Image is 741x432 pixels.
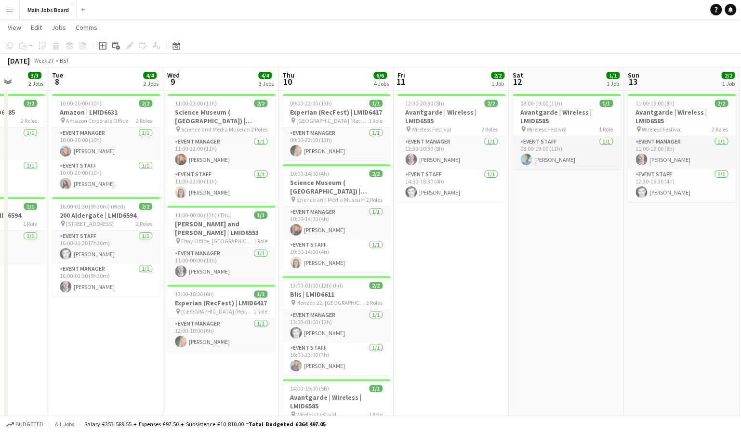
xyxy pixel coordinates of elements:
[52,231,160,263] app-card-role: Event Staff1/116:00-23:30 (7h30m)[PERSON_NAME]
[290,170,329,177] span: 10:00-14:00 (4h)
[139,100,152,107] span: 2/2
[405,100,444,107] span: 12:30-20:30 (8h)
[5,419,45,430] button: Budgeted
[628,169,736,202] app-card-role: Event Staff1/112:30-16:30 (4h)[PERSON_NAME]
[282,276,390,375] app-job-card: 13:00-01:00 (12h) (Fri)2/2Blis | LMID6611 Horizon 22, [GEOGRAPHIC_DATA]2 RolesEvent Manager1/113:...
[66,220,114,227] span: [STREET_ADDRESS]
[411,126,451,133] span: Wireless Festival
[52,71,63,79] span: Tue
[8,56,30,65] div: [DATE]
[397,136,505,169] app-card-role: Event Manager1/112:30-20:30 (8h)[PERSON_NAME]
[635,100,675,107] span: 11:00-19:00 (8h)
[48,21,70,34] a: Jobs
[15,421,43,428] span: Budgeted
[296,411,336,418] span: Wireless Festival
[397,108,505,125] h3: Avantgarde | Wireless | LMID6585
[167,206,275,281] app-job-card: 11:00-00:00 (13h) (Thu)1/1[PERSON_NAME] and [PERSON_NAME] | LMID6553 Ebay Office, [GEOGRAPHIC_DAT...
[513,108,621,125] h3: Avantgarde | Wireless | LMID6585
[369,282,383,289] span: 2/2
[251,126,267,133] span: 2 Roles
[167,136,275,169] app-card-role: Event Manager1/111:00-22:00 (11h)[PERSON_NAME]
[721,72,735,79] span: 2/2
[24,203,37,210] span: 1/1
[24,100,37,107] span: 2/2
[143,72,157,79] span: 4/4
[167,94,275,202] div: 11:00-22:00 (11h)2/2Science Museum ( [GEOGRAPHIC_DATA]) | LMID6615 Science and Media Museum2 Role...
[60,57,69,64] div: BST
[397,94,505,202] div: 12:30-20:30 (8h)2/2Avantgarde | Wireless | LMID6585 Wireless Festival2 RolesEvent Manager1/112:30...
[28,72,41,79] span: 3/3
[27,21,46,34] a: Edit
[72,21,101,34] a: Comms
[167,220,275,237] h3: [PERSON_NAME] and [PERSON_NAME] | LMID6553
[296,299,366,306] span: Horizon 22, [GEOGRAPHIC_DATA]
[259,80,274,87] div: 3 Jobs
[607,80,619,87] div: 1 Job
[167,71,180,79] span: Wed
[484,100,498,107] span: 2/2
[296,196,366,203] span: Science and Media Museum
[32,57,56,64] span: Week 27
[28,80,43,87] div: 2 Jobs
[175,100,217,107] span: 11:00-22:00 (11h)
[51,76,63,87] span: 8
[66,117,128,124] span: Amazon Corporate Office
[76,23,97,32] span: Comms
[397,169,505,202] app-card-role: Event Staff1/114:30-18:30 (4h)[PERSON_NAME]
[31,23,42,32] span: Edit
[527,126,567,133] span: Wireless Festival
[52,94,160,193] app-job-card: 10:00-20:00 (10h)2/2Amazon | LMID6631 Amazon Corporate Office2 RolesEvent Manager1/110:00-20:00 (...
[258,72,272,79] span: 4/4
[175,211,232,219] span: 11:00-00:00 (13h) (Thu)
[296,117,369,124] span: [GEOGRAPHIC_DATA] (RecFest)
[366,299,383,306] span: 2 Roles
[628,94,736,202] div: 11:00-19:00 (8h)2/2Avantgarde | Wireless | LMID6585 Wireless Festival2 RolesEvent Manager1/111:00...
[290,100,332,107] span: 09:00-22:00 (13h)
[21,117,37,124] span: 2 Roles
[52,197,160,296] app-job-card: 16:00-01:30 (9h30m) (Wed)2/2200 Aldergate | LMID6594 [STREET_ADDRESS]2 RolesEvent Staff1/116:00-2...
[369,411,383,418] span: 1 Role
[282,164,390,272] app-job-card: 10:00-14:00 (4h)2/2Science Museum ( [GEOGRAPHIC_DATA]) | LMID6615 Science and Media Museum2 Roles...
[84,420,326,428] div: Salary £353 589.55 + Expenses £97.50 + Subsistence £10 810.00 =
[513,136,621,169] app-card-role: Event Staff1/108:00-19:00 (11h)[PERSON_NAME]
[136,220,152,227] span: 2 Roles
[369,117,383,124] span: 1 Role
[366,196,383,203] span: 2 Roles
[282,393,390,410] h3: Avantgarde | Wireless | LMID6585
[628,71,639,79] span: Sun
[4,21,25,34] a: View
[491,72,504,79] span: 2/2
[52,128,160,160] app-card-role: Event Manager1/110:00-20:00 (10h)[PERSON_NAME]
[282,94,390,160] app-job-card: 09:00-22:00 (13h)1/1Experian (RecFest) | LMID6417 [GEOGRAPHIC_DATA] (RecFest)1 RoleEvent Manager1...
[282,239,390,272] app-card-role: Event Staff1/110:00-14:00 (4h)[PERSON_NAME]
[606,72,620,79] span: 1/1
[628,136,736,169] app-card-role: Event Manager1/111:00-19:00 (8h)[PERSON_NAME]
[599,126,613,133] span: 1 Role
[167,318,275,351] app-card-role: Event Manager1/112:00-18:00 (6h)[PERSON_NAME]
[181,126,251,133] span: Science and Media Museum
[52,160,160,193] app-card-role: Event Staff1/110:00-20:00 (10h)[PERSON_NAME]
[53,420,76,428] span: All jobs
[520,100,562,107] span: 08:00-19:00 (11h)
[167,285,275,351] app-job-card: 12:00-18:00 (6h)1/1Experian (RecFest) | LMID6417 [GEOGRAPHIC_DATA] (RecFest)1 RoleEvent Manager1/...
[722,80,734,87] div: 1 Job
[715,100,728,107] span: 2/2
[282,71,294,79] span: Thu
[511,76,523,87] span: 12
[253,308,267,315] span: 1 Role
[282,310,390,342] app-card-role: Event Manager1/113:00-01:00 (12h)[PERSON_NAME]
[282,178,390,196] h3: Science Museum ( [GEOGRAPHIC_DATA]) | LMID6615
[282,128,390,160] app-card-role: Event Manager1/109:00-22:00 (13h)[PERSON_NAME]
[396,76,405,87] span: 11
[253,237,267,245] span: 1 Role
[599,100,613,107] span: 1/1
[167,299,275,307] h3: Experian (RecFest) | LMID6417
[373,72,387,79] span: 6/6
[181,308,253,315] span: [GEOGRAPHIC_DATA] (RecFest)
[712,126,728,133] span: 2 Roles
